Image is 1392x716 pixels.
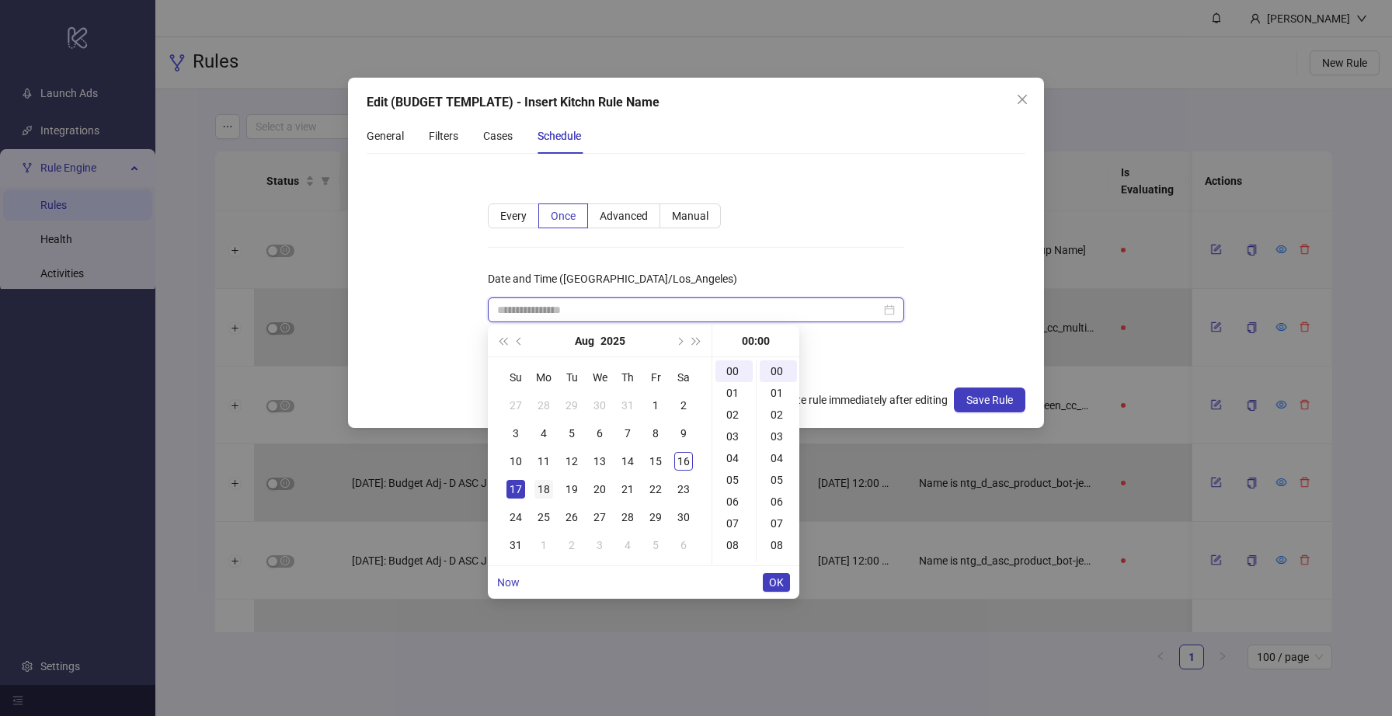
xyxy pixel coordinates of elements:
td: 2025-08-23 [670,475,698,503]
div: 2 [562,536,581,554]
td: 2025-09-03 [586,531,614,559]
div: 09 [715,556,753,578]
div: 1 [646,396,665,415]
div: 30 [674,508,693,527]
button: Next month (PageDown) [670,325,687,356]
div: 5 [562,424,581,443]
div: 31 [506,536,525,554]
div: 27 [506,396,525,415]
td: 2025-08-27 [586,503,614,531]
td: 2025-08-31 [502,531,530,559]
button: Choose a year [600,325,625,356]
td: 2025-08-05 [558,419,586,447]
td: 2025-08-11 [530,447,558,475]
div: 24 [506,508,525,527]
button: OK [763,573,790,592]
td: 2025-07-30 [586,391,614,419]
div: 07 [760,513,797,534]
span: close [1016,93,1028,106]
button: Next year (Control + right) [688,325,705,356]
td: 2025-08-24 [502,503,530,531]
th: Su [502,363,530,391]
button: Close [1010,87,1035,112]
span: Activate rule immediately after editing [760,391,954,408]
div: 28 [618,508,637,527]
button: Save Rule [954,388,1025,412]
div: Cases [483,127,513,144]
td: 2025-09-01 [530,531,558,559]
div: 06 [760,491,797,513]
td: 2025-08-22 [642,475,670,503]
div: 05 [760,469,797,491]
div: 2 [674,396,693,415]
td: 2025-07-31 [614,391,642,419]
div: 18 [534,480,553,499]
div: 02 [715,404,753,426]
div: 4 [534,424,553,443]
td: 2025-08-06 [586,419,614,447]
div: 8 [646,424,665,443]
td: 2025-08-25 [530,503,558,531]
span: Manual [672,210,708,222]
button: Last year (Control + left) [494,325,511,356]
td: 2025-08-17 [502,475,530,503]
div: 03 [760,426,797,447]
div: Filters [429,127,458,144]
td: 2025-08-10 [502,447,530,475]
td: 2025-08-14 [614,447,642,475]
td: 2025-08-26 [558,503,586,531]
div: 29 [646,508,665,527]
td: 2025-08-19 [558,475,586,503]
div: 05 [715,469,753,491]
div: 20 [590,480,609,499]
div: 04 [715,447,753,469]
button: Previous month (PageUp) [511,325,528,356]
div: 3 [590,536,609,554]
td: 2025-08-18 [530,475,558,503]
div: 7 [618,424,637,443]
th: Mo [530,363,558,391]
div: 27 [590,508,609,527]
div: 01 [715,382,753,404]
td: 2025-08-28 [614,503,642,531]
span: Every [500,210,527,222]
span: OK [769,576,784,589]
div: 00 [715,360,753,382]
div: 10 [506,452,525,471]
div: 16 [674,452,693,471]
button: Choose a month [575,325,594,356]
span: Once [551,210,576,222]
label: Date and Time (America/Los_Angeles) [488,266,747,291]
td: 2025-08-12 [558,447,586,475]
div: 11 [534,452,553,471]
span: Advanced [600,210,648,222]
div: 23 [674,480,693,499]
div: 1 [534,536,553,554]
span: Save Rule [966,394,1013,406]
td: 2025-08-29 [642,503,670,531]
div: 00 [760,360,797,382]
input: Date and Time (America/Los_Angeles) [497,301,881,318]
div: 07 [715,513,753,534]
div: 12 [562,452,581,471]
td: 2025-08-08 [642,419,670,447]
div: 30 [590,396,609,415]
div: 03 [715,426,753,447]
td: 2025-07-27 [502,391,530,419]
div: 5 [646,536,665,554]
div: 04 [760,447,797,469]
div: Schedule [538,127,581,144]
div: 08 [760,534,797,556]
td: 2025-08-03 [502,419,530,447]
td: 2025-08-15 [642,447,670,475]
div: 29 [562,396,581,415]
td: 2025-08-21 [614,475,642,503]
td: 2025-07-28 [530,391,558,419]
div: 09 [760,556,797,578]
div: 17 [506,480,525,499]
div: 13 [590,452,609,471]
div: 4 [618,536,637,554]
div: 6 [674,536,693,554]
div: General [367,127,404,144]
td: 2025-08-20 [586,475,614,503]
